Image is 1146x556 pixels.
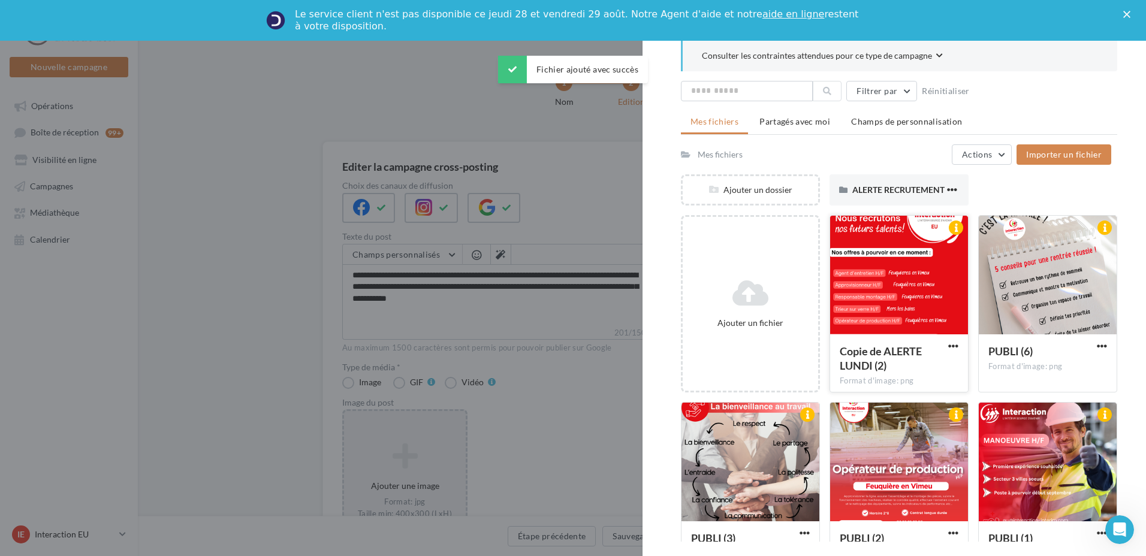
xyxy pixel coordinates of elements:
[952,144,1012,165] button: Actions
[917,84,975,98] button: Réinitialiser
[702,49,943,64] button: Consulter les contraintes attendues pour ce type de campagne
[988,345,1033,358] span: PUBLI (6)
[762,8,824,20] a: aide en ligne
[962,149,992,159] span: Actions
[266,11,285,30] img: Profile image for Service-Client
[840,531,884,545] span: PUBLI (2)
[683,184,818,196] div: Ajouter un dossier
[759,116,830,126] span: Partagés avec moi
[1017,144,1111,165] button: Importer un fichier
[498,56,648,83] div: Fichier ajouté avec succès
[840,345,922,372] span: Copie de ALERTE LUNDI (2)
[702,50,932,62] span: Consulter les contraintes attendues pour ce type de campagne
[851,116,962,126] span: Champs de personnalisation
[690,116,738,126] span: Mes fichiers
[698,149,743,161] div: Mes fichiers
[1026,149,1102,159] span: Importer un fichier
[687,317,813,329] div: Ajouter un fichier
[840,376,958,386] div: Format d'image: png
[295,8,861,32] div: Le service client n'est pas disponible ce jeudi 28 et vendredi 29 août. Notre Agent d'aide et not...
[988,531,1033,545] span: PUBLI (1)
[1123,11,1135,18] div: Fermer
[691,531,735,545] span: PUBLI (3)
[988,361,1107,372] div: Format d'image: png
[846,81,917,101] button: Filtrer par
[1105,515,1134,544] iframe: Intercom live chat
[852,185,945,195] span: ALERTE RECRUTEMENT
